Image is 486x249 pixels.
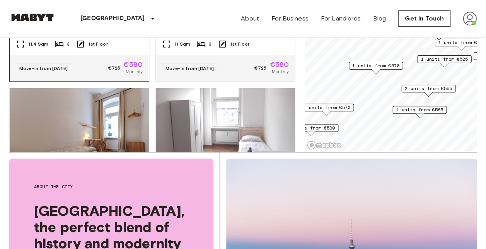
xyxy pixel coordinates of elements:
[10,88,149,181] img: Marketing picture of unit DE-01-192-01M
[303,104,350,111] span: 1 units from €570
[230,41,249,48] span: 1st Floor
[34,183,189,190] span: About the city
[421,56,468,63] span: 1 units from €525
[209,41,211,48] span: 3
[165,65,214,71] span: Move-in from [DATE]
[405,85,452,92] span: 2 units from €555
[288,124,335,131] span: 3 units from €530
[9,14,56,21] img: Habyt
[88,41,107,48] span: 1st Floor
[80,14,145,23] p: [GEOGRAPHIC_DATA]
[174,41,190,48] span: 11 Sqm
[254,65,267,72] span: €725
[126,68,143,75] span: Monthly
[463,12,477,26] img: avatar
[396,106,443,113] span: 1 units from €565
[373,14,386,23] a: Blog
[392,106,447,118] div: Map marker
[269,61,289,68] span: €580
[241,14,259,23] a: About
[417,55,471,67] div: Map marker
[67,41,70,48] span: 3
[300,104,354,116] div: Map marker
[108,65,121,72] span: €725
[352,62,399,69] span: 1 units from €570
[398,10,450,27] a: Get in Touch
[19,65,68,71] span: Move-in from [DATE]
[438,39,485,46] span: 1 units from €555
[28,41,48,48] span: 11.4 Sqm
[401,85,455,97] div: Map marker
[156,88,295,181] img: Marketing picture of unit DE-01-088-01M
[271,14,309,23] a: For Business
[272,68,289,75] span: Monthly
[321,14,361,23] a: For Landlords
[349,62,403,74] div: Map marker
[123,61,143,68] span: €580
[307,141,341,150] a: Mapbox logo
[284,124,338,136] div: Map marker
